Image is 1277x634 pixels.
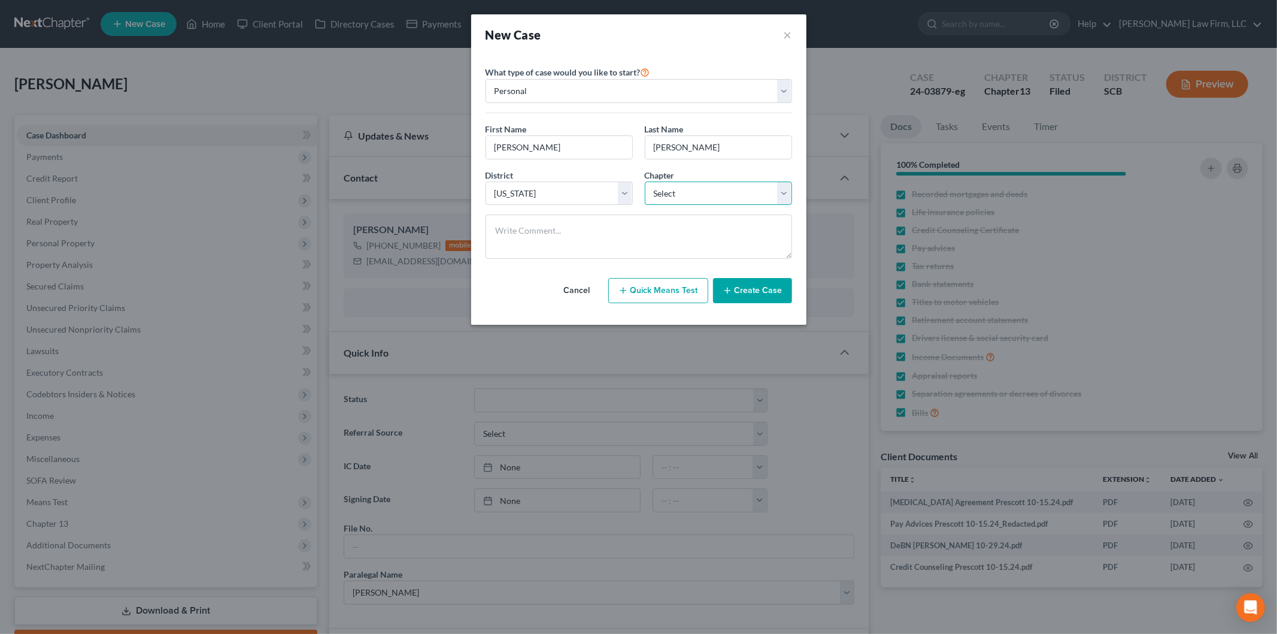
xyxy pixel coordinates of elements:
div: Open Intercom Messenger [1236,593,1265,622]
button: Cancel [551,279,603,303]
button: Create Case [713,278,792,303]
input: Enter Last Name [645,136,791,159]
span: First Name [486,124,527,134]
button: Quick Means Test [608,278,708,303]
span: Chapter [645,170,675,180]
label: What type of case would you like to start? [486,65,650,79]
span: Last Name [645,124,684,134]
button: × [784,26,792,43]
span: District [486,170,514,180]
input: Enter First Name [486,136,632,159]
strong: New Case [486,28,541,42]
